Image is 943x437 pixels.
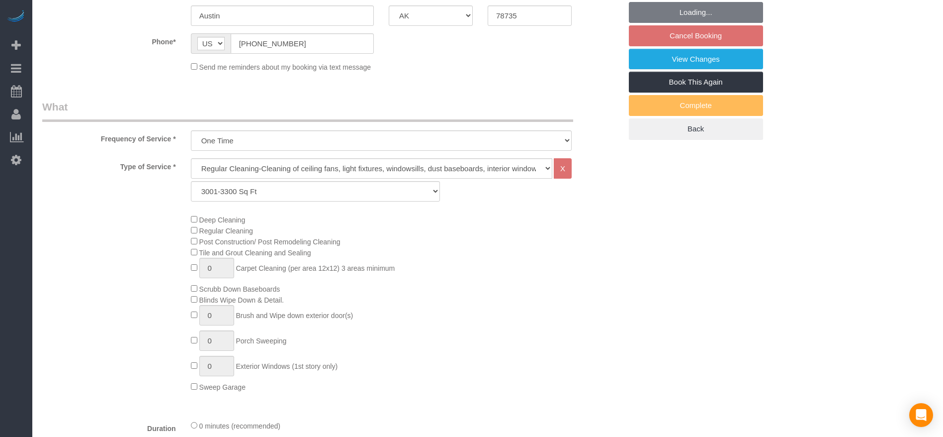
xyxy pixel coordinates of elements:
[629,49,763,70] a: View Changes
[236,362,338,370] span: Exterior Windows (1st story only)
[236,312,353,320] span: Brush and Wipe down exterior door(s)
[199,249,311,257] span: Tile and Grout Cleaning and Sealing
[236,264,395,272] span: Carpet Cleaning (per area 12x12) 3 areas minimum
[231,33,374,54] input: Phone*
[42,100,573,122] legend: What
[629,118,763,139] a: Back
[35,33,183,47] label: Phone*
[488,5,572,26] input: Zip Code*
[35,420,183,434] label: Duration
[199,296,284,304] span: Blinds Wipe Down & Detail.
[199,63,371,71] span: Send me reminders about my booking via text message
[199,238,341,246] span: Post Construction/ Post Remodeling Cleaning
[909,403,933,427] div: Open Intercom Messenger
[6,10,26,24] img: Automaid Logo
[236,337,286,345] span: Porch Sweeping
[35,130,183,144] label: Frequency of Service *
[35,158,183,172] label: Type of Service *
[191,5,374,26] input: City*
[199,285,280,293] span: Scrubb Down Baseboards
[199,216,246,224] span: Deep Cleaning
[199,227,253,235] span: Regular Cleaning
[629,72,763,93] a: Book This Again
[199,422,280,430] span: 0 minutes (recommended)
[199,383,246,391] span: Sweep Garage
